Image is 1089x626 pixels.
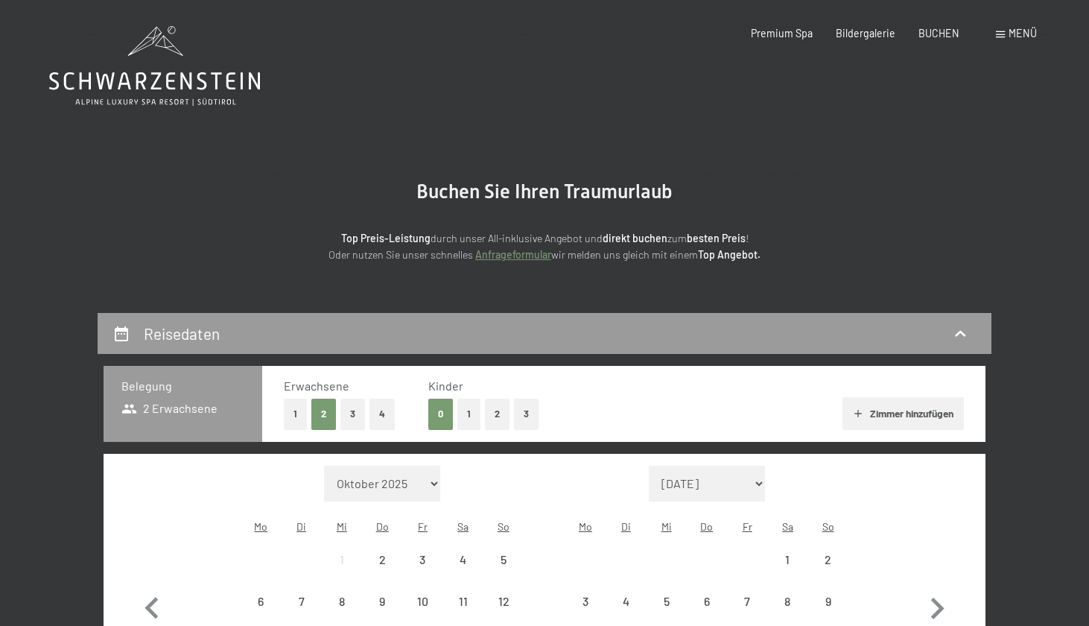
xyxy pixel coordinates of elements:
div: 2 [810,554,847,591]
div: Sun Nov 02 2025 [808,540,848,580]
abbr: Dienstag [621,520,631,533]
div: 2 [363,554,401,591]
div: Wed Nov 05 2025 [646,581,686,622]
abbr: Freitag [743,520,752,533]
div: Fri Oct 10 2025 [402,581,442,622]
div: Thu Nov 06 2025 [687,581,727,622]
abbr: Samstag [457,520,469,533]
div: 4 [445,554,482,591]
strong: direkt buchen [603,232,667,244]
button: 2 [311,399,336,429]
div: 3 [404,554,441,591]
button: Zimmer hinzufügen [842,397,964,430]
div: Fri Nov 07 2025 [727,581,767,622]
a: Anfrageformular [475,248,551,261]
button: 3 [340,399,365,429]
div: Anreise nicht möglich [483,581,524,622]
h2: Reisedaten [144,324,220,343]
div: 1 [769,554,806,591]
span: Buchen Sie Ihren Traumurlaub [416,180,673,203]
span: Kinder [428,379,463,393]
div: Sat Oct 11 2025 [443,581,483,622]
div: Anreise nicht möglich [767,581,807,622]
div: Anreise nicht möglich [362,540,402,580]
abbr: Mittwoch [661,520,672,533]
div: Thu Oct 09 2025 [362,581,402,622]
a: Premium Spa [751,27,813,39]
div: Anreise nicht möglich [767,540,807,580]
button: 1 [284,399,307,429]
div: Anreise nicht möglich [402,581,442,622]
abbr: Sonntag [822,520,834,533]
button: 0 [428,399,453,429]
div: Mon Oct 06 2025 [241,581,281,622]
abbr: Montag [254,520,267,533]
div: Anreise nicht möglich [565,581,606,622]
div: Sat Nov 08 2025 [767,581,807,622]
div: Sun Nov 09 2025 [808,581,848,622]
abbr: Mittwoch [337,520,347,533]
span: Menü [1009,27,1037,39]
p: durch unser All-inklusive Angebot und zum ! Oder nutzen Sie unser schnelles wir melden uns gleich... [217,230,872,264]
div: Anreise nicht möglich [808,540,848,580]
abbr: Freitag [418,520,428,533]
div: Anreise nicht möglich [483,540,524,580]
a: Bildergalerie [836,27,895,39]
strong: Top Preis-Leistung [341,232,431,244]
abbr: Donnerstag [700,520,713,533]
div: Wed Oct 01 2025 [322,540,362,580]
div: Sat Nov 01 2025 [767,540,807,580]
span: Erwachsene [284,379,349,393]
div: Fri Oct 03 2025 [402,540,442,580]
button: 2 [485,399,509,429]
abbr: Samstag [782,520,793,533]
div: Thu Oct 02 2025 [362,540,402,580]
div: Anreise nicht möglich [241,581,281,622]
div: Anreise nicht möglich [281,581,321,622]
strong: besten Preis [687,232,746,244]
div: Anreise nicht möglich [362,581,402,622]
abbr: Montag [579,520,592,533]
span: 2 Erwachsene [121,400,218,417]
div: Anreise nicht möglich [443,540,483,580]
div: Anreise nicht möglich [727,581,767,622]
div: Anreise nicht möglich [687,581,727,622]
div: Mon Nov 03 2025 [565,581,606,622]
div: 1 [323,554,361,591]
abbr: Dienstag [296,520,306,533]
div: Anreise nicht möglich [646,581,686,622]
div: Sun Oct 12 2025 [483,581,524,622]
div: Tue Nov 04 2025 [606,581,646,622]
div: Sat Oct 04 2025 [443,540,483,580]
div: Tue Oct 07 2025 [281,581,321,622]
div: Wed Oct 08 2025 [322,581,362,622]
button: 1 [457,399,480,429]
abbr: Sonntag [498,520,509,533]
div: Anreise nicht möglich [443,581,483,622]
div: Sun Oct 05 2025 [483,540,524,580]
div: Anreise nicht möglich [322,540,362,580]
button: 3 [514,399,539,429]
abbr: Donnerstag [376,520,389,533]
strong: Top Angebot. [698,248,761,261]
button: 4 [369,399,395,429]
h3: Belegung [121,378,244,394]
div: Anreise nicht möglich [402,540,442,580]
div: Anreise nicht möglich [808,581,848,622]
div: 5 [485,554,522,591]
div: Anreise nicht möglich [322,581,362,622]
div: Anreise nicht möglich [606,581,646,622]
a: BUCHEN [918,27,959,39]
